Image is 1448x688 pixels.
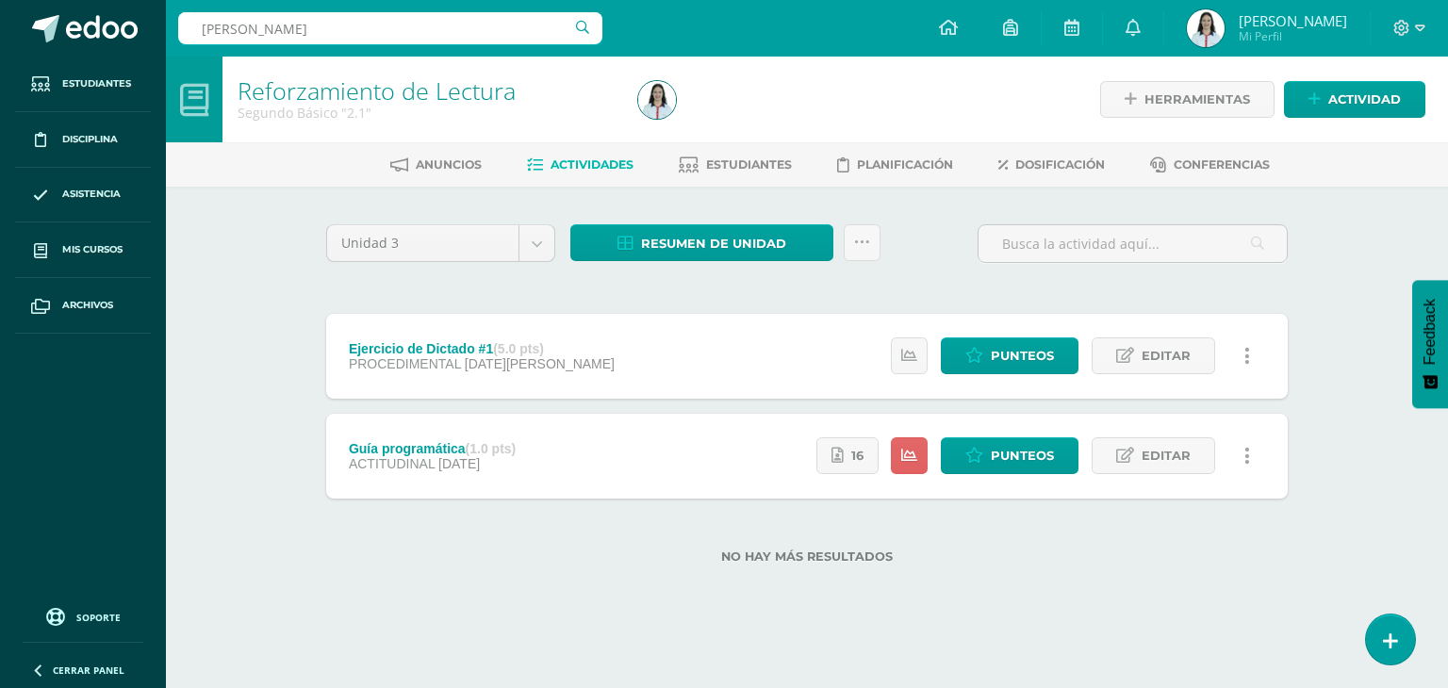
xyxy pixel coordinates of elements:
[493,341,544,356] strong: (5.0 pts)
[1150,150,1270,180] a: Conferencias
[238,77,616,104] h1: Reforzamiento de Lectura
[438,456,480,471] span: [DATE]
[76,611,121,624] span: Soporte
[62,242,123,257] span: Mis cursos
[706,157,792,172] span: Estudiantes
[638,81,676,119] img: dc1ec937832883e215a6bf5b4552f556.png
[15,112,151,168] a: Disciplina
[15,168,151,223] a: Asistencia
[15,57,151,112] a: Estudiantes
[1142,438,1191,473] span: Editar
[62,76,131,91] span: Estudiantes
[62,298,113,313] span: Archivos
[62,187,121,202] span: Asistencia
[1328,82,1401,117] span: Actividad
[1100,81,1275,118] a: Herramientas
[679,150,792,180] a: Estudiantes
[1284,81,1425,118] a: Actividad
[1412,280,1448,408] button: Feedback - Mostrar encuesta
[15,278,151,334] a: Archivos
[327,225,554,261] a: Unidad 3
[53,663,124,677] span: Cerrar panel
[1187,9,1225,47] img: dc1ec937832883e215a6bf5b4552f556.png
[62,132,118,147] span: Disciplina
[941,437,1078,474] a: Punteos
[837,150,953,180] a: Planificación
[941,337,1078,374] a: Punteos
[1239,28,1347,44] span: Mi Perfil
[1142,338,1191,373] span: Editar
[570,224,833,261] a: Resumen de unidad
[857,157,953,172] span: Planificación
[551,157,633,172] span: Actividades
[341,225,504,261] span: Unidad 3
[326,549,1288,564] label: No hay más resultados
[416,157,482,172] span: Anuncios
[349,341,615,356] div: Ejercicio de Dictado #1
[238,74,516,106] a: Reforzamiento de Lectura
[527,150,633,180] a: Actividades
[349,456,435,471] span: ACTITUDINAL
[23,603,143,629] a: Soporte
[851,438,864,473] span: 16
[1422,299,1439,365] span: Feedback
[466,441,517,456] strong: (1.0 pts)
[178,12,602,44] input: Busca un usuario...
[1239,11,1347,30] span: [PERSON_NAME]
[1174,157,1270,172] span: Conferencias
[998,150,1105,180] a: Dosificación
[991,438,1054,473] span: Punteos
[1015,157,1105,172] span: Dosificación
[238,104,616,122] div: Segundo Básico '2.1'
[15,222,151,278] a: Mis cursos
[979,225,1287,262] input: Busca la actividad aquí...
[349,356,461,371] span: PROCEDIMENTAL
[641,226,786,261] span: Resumen de unidad
[991,338,1054,373] span: Punteos
[465,356,615,371] span: [DATE][PERSON_NAME]
[1144,82,1250,117] span: Herramientas
[390,150,482,180] a: Anuncios
[816,437,879,474] a: 16
[349,441,516,456] div: Guía programática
